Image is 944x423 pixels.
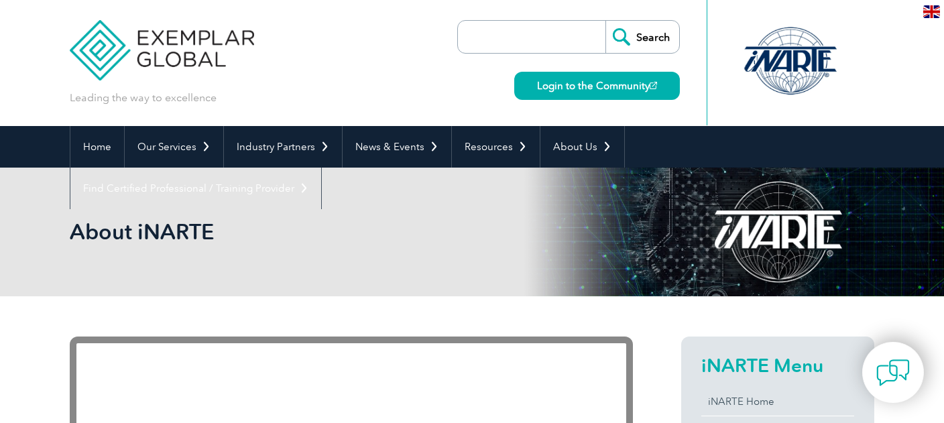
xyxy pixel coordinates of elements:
img: en [923,5,940,18]
img: open_square.png [650,82,657,89]
a: Resources [452,126,540,168]
a: Home [70,126,124,168]
a: iNARTE Home [701,387,854,416]
input: Search [605,21,679,53]
p: Leading the way to excellence [70,90,217,105]
h2: iNARTE Menu [701,355,854,376]
a: Our Services [125,126,223,168]
a: Find Certified Professional / Training Provider [70,168,321,209]
a: Industry Partners [224,126,342,168]
img: contact-chat.png [876,356,910,389]
h2: About iNARTE [70,221,633,243]
a: News & Events [343,126,451,168]
a: About Us [540,126,624,168]
a: Login to the Community [514,72,680,100]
